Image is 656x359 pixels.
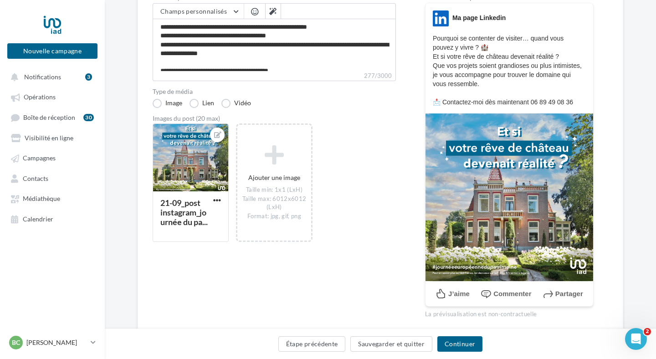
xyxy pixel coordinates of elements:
[153,88,396,95] label: Type de média
[23,195,60,203] span: Médiathèque
[452,13,506,22] div: Ma page Linkedin
[7,43,97,59] button: Nouvelle campagne
[153,4,244,19] button: Champs personnalisés
[160,198,208,227] div: 21-09_post instagram_journée du pa...
[24,93,56,101] span: Opérations
[24,73,61,81] span: Notifications
[25,134,73,142] span: Visibilité en ligne
[7,334,97,351] a: BC [PERSON_NAME]
[221,99,251,108] label: Vidéo
[83,114,94,121] div: 30
[555,290,583,298] span: Partager
[493,290,531,298] span: Commenter
[350,336,432,352] button: Sauvegarder et quitter
[625,328,647,350] iframe: Intercom live chat
[160,7,227,15] span: Champs personnalisés
[153,115,396,122] div: Images du post (20 max)
[190,99,214,108] label: Lien
[153,71,396,81] label: 277/3000
[278,336,346,352] button: Étape précédente
[23,113,75,121] span: Boîte de réception
[425,307,594,318] div: La prévisualisation est non-contractuelle
[85,73,92,81] div: 3
[153,99,182,108] label: Image
[5,129,99,146] a: Visibilité en ligne
[23,174,48,182] span: Contacts
[23,215,53,223] span: Calendrier
[5,210,99,227] a: Calendrier
[433,34,586,107] p: Pourquoi se contenter de visiter… quand vous pouvez y vivre ? 🏰 Et si votre rêve de château deven...
[644,328,651,335] span: 2
[448,290,470,298] span: J’aime
[5,68,96,85] button: Notifications 3
[12,338,20,347] span: BC
[5,88,99,105] a: Opérations
[5,170,99,186] a: Contacts
[23,154,56,162] span: Campagnes
[26,338,87,347] p: [PERSON_NAME]
[425,113,593,281] img: 21-09_post_instagram_journee_du_patrimoine_format_1_1.jpg
[5,190,99,206] a: Médiathèque
[437,336,482,352] button: Continuer
[5,149,99,166] a: Campagnes
[5,109,99,126] a: Boîte de réception30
